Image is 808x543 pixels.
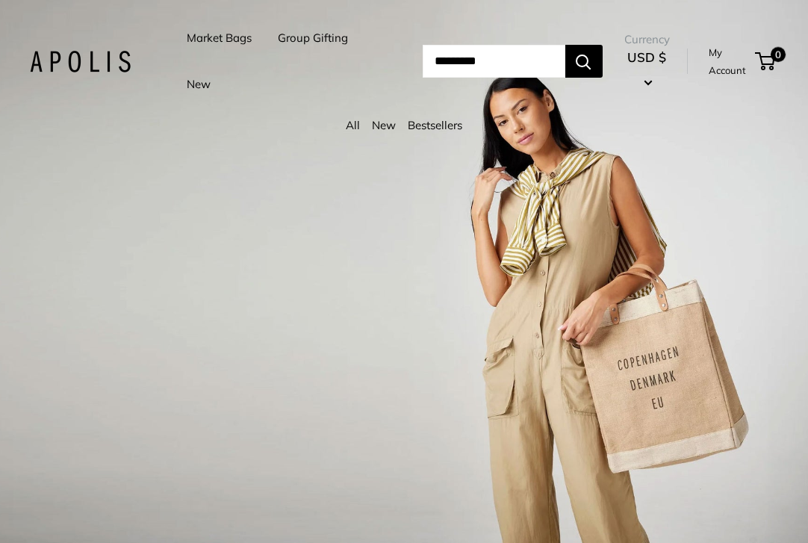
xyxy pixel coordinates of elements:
[756,52,775,70] a: 0
[423,45,565,78] input: Search...
[30,51,131,72] img: Apolis
[372,118,396,132] a: New
[624,46,670,93] button: USD $
[187,74,211,95] a: New
[346,118,360,132] a: All
[624,29,670,50] span: Currency
[771,47,786,62] span: 0
[565,45,603,78] button: Search
[709,43,750,80] a: My Account
[627,49,666,65] span: USD $
[187,28,252,49] a: Market Bags
[278,28,348,49] a: Group Gifting
[408,118,462,132] a: Bestsellers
